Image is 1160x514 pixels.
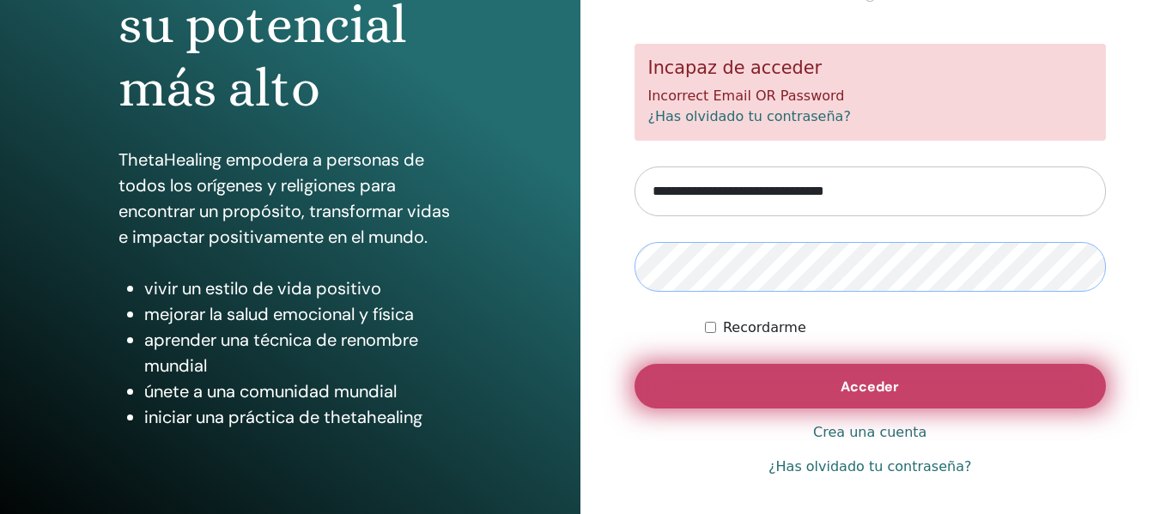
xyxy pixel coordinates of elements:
[648,108,851,124] a: ¿Has olvidado tu contraseña?
[723,317,806,338] label: Recordarme
[635,364,1107,408] button: Acceder
[635,44,1107,141] div: Incorrect Email OR Password
[813,422,926,443] a: Crea una cuenta
[144,275,462,301] li: vivir un estilo de vida positivo
[144,327,462,378] li: aprender una técnica de renombre mundial
[768,457,971,477] a: ¿Has olvidado tu contraseña?
[144,404,462,430] li: iniciar una práctica de thetahealing
[648,57,1093,79] h5: Incapaz de acceder
[144,378,462,404] li: únete a una comunidad mundial
[841,378,899,396] span: Acceder
[705,317,1106,338] div: Mantenerme autenticado indefinidamente o hasta cerrar la sesión manualmente
[144,301,462,327] li: mejorar la salud emocional y física
[118,147,462,250] p: ThetaHealing empodera a personas de todos los orígenes y religiones para encontrar un propósito, ...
